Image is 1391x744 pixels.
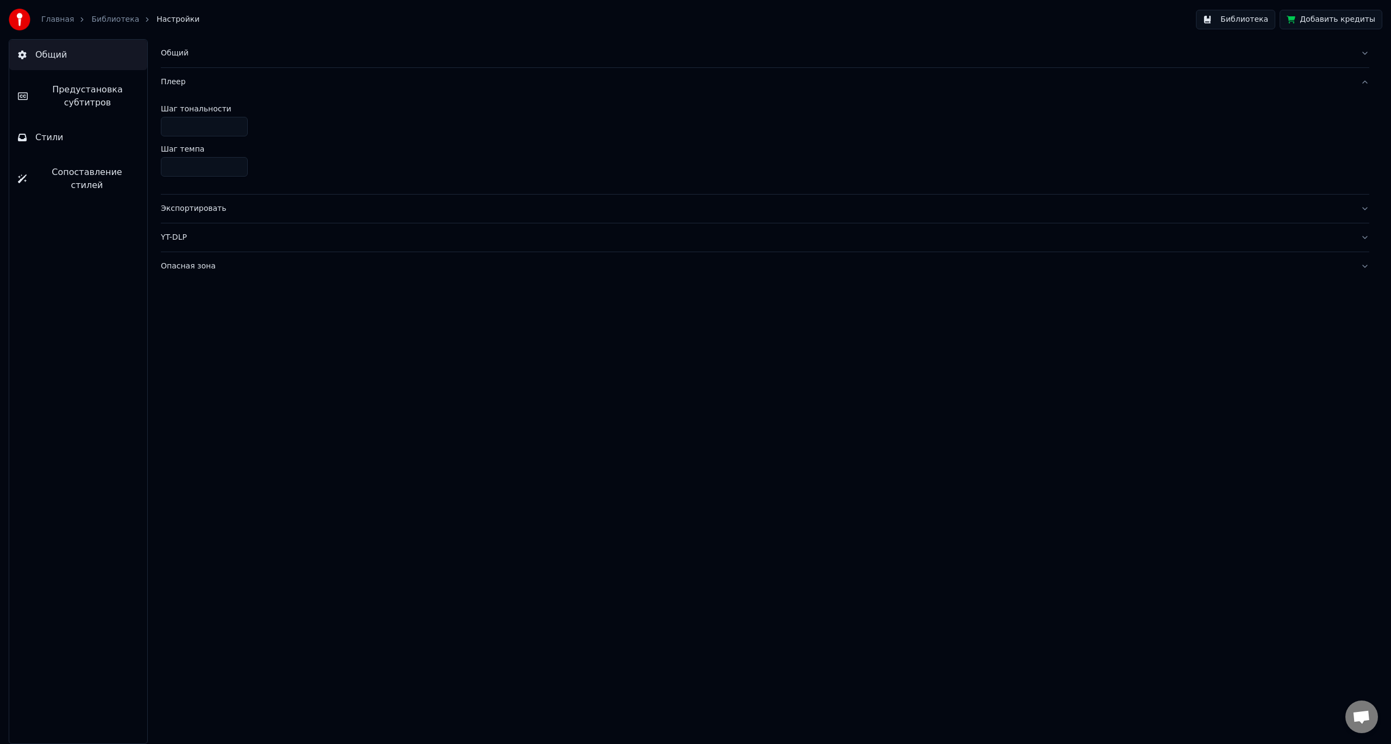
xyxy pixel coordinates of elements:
div: Плеер [161,77,1352,87]
a: Открытый чат [1345,701,1378,733]
label: Шаг темпа [161,145,204,153]
button: Стили [9,122,147,153]
a: Главная [41,14,74,25]
button: Библиотека [1196,10,1275,29]
img: youka [9,9,30,30]
button: Экспортировать [161,195,1369,223]
button: Плеер [161,68,1369,96]
div: Опасная зона [161,261,1352,272]
span: Настройки [156,14,199,25]
div: Общий [161,48,1352,59]
button: Опасная зона [161,252,1369,280]
button: Предустановка субтитров [9,74,147,118]
div: YT-DLP [161,232,1352,243]
span: Общий [35,48,67,61]
span: Стили [35,131,64,144]
button: Общий [161,39,1369,67]
div: Экспортировать [161,203,1352,214]
button: Добавить кредиты [1280,10,1382,29]
button: Сопоставление стилей [9,157,147,201]
div: Плеер [161,96,1369,194]
span: Сопоставление стилей [35,166,139,192]
nav: breadcrumb [41,14,199,25]
button: Общий [9,40,147,70]
a: Библиотека [91,14,139,25]
span: Предустановка субтитров [36,83,139,109]
label: Шаг тональности [161,105,231,112]
button: YT-DLP [161,223,1369,252]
